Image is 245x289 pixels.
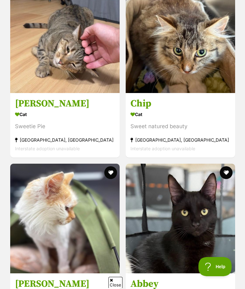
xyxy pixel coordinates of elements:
[130,110,230,119] div: Cat
[10,93,120,158] a: [PERSON_NAME] Cat Sweetie Pie [GEOGRAPHIC_DATA], [GEOGRAPHIC_DATA] Interstate adoption unavailabl...
[219,166,232,179] button: favourite
[126,93,235,158] a: Chip Cat Sweet natured beauty [GEOGRAPHIC_DATA], [GEOGRAPHIC_DATA] Interstate adoption unavailabl...
[15,122,115,131] div: Sweetie Pie
[130,122,230,131] div: Sweet natured beauty
[130,98,230,110] h3: Chip
[130,136,230,144] div: [GEOGRAPHIC_DATA], [GEOGRAPHIC_DATA]
[126,164,235,273] img: Abbey
[15,98,115,110] h3: [PERSON_NAME]
[108,277,122,288] span: Close
[130,146,195,151] span: Interstate adoption unavailable
[10,164,120,273] img: Lana
[198,257,232,276] iframe: Help Scout Beacon - Open
[15,146,80,151] span: Interstate adoption unavailable
[104,166,117,179] button: favourite
[15,110,115,119] div: Cat
[15,136,115,144] div: [GEOGRAPHIC_DATA], [GEOGRAPHIC_DATA]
